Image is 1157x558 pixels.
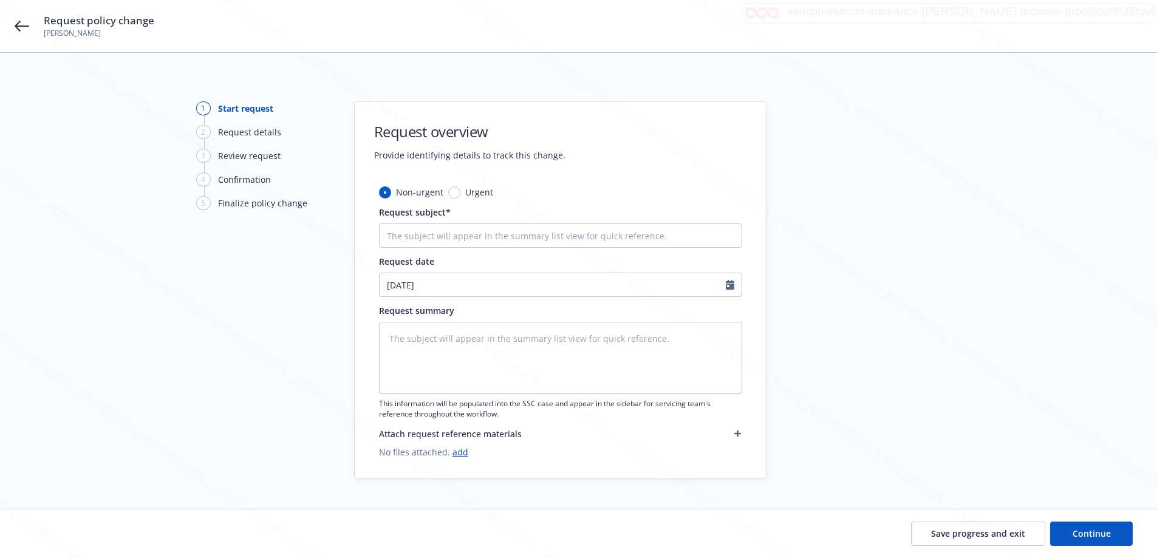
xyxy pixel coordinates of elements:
span: Provide identifying details to track this change. [374,149,565,162]
div: 1 [196,101,211,115]
span: This information will be populated into the SSC case and appear in the sidebar for servicing team... [379,398,742,419]
span: Save progress and exit [931,528,1025,539]
input: Non-urgent [379,186,391,199]
div: 3 [196,149,211,163]
svg: Calendar [726,280,734,290]
div: 4 [196,172,211,186]
h1: Request overview [374,121,565,141]
button: Continue [1050,522,1133,546]
span: Continue [1073,528,1111,539]
button: Save progress and exit [911,522,1045,546]
span: Non-urgent [396,186,443,199]
div: Start request [218,102,273,115]
input: The subject will appear in the summary list view for quick reference. [379,223,742,248]
div: Request details [218,126,281,138]
div: 2 [196,125,211,139]
span: Urgent [465,186,493,199]
input: MM/DD/YYYY [380,273,726,296]
a: add [452,446,468,458]
span: Request date [379,256,434,267]
span: Attach request reference materials [379,427,522,440]
div: Finalize policy change [218,197,307,209]
span: Request summary [379,305,454,316]
input: Urgent [448,186,460,199]
div: Review request [218,149,281,162]
span: Request policy change [44,13,154,28]
span: Request subject* [379,206,451,218]
span: No files attached. [379,446,742,458]
div: Confirmation [218,173,271,186]
div: 5 [196,196,211,210]
span: [PERSON_NAME] [44,28,154,39]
